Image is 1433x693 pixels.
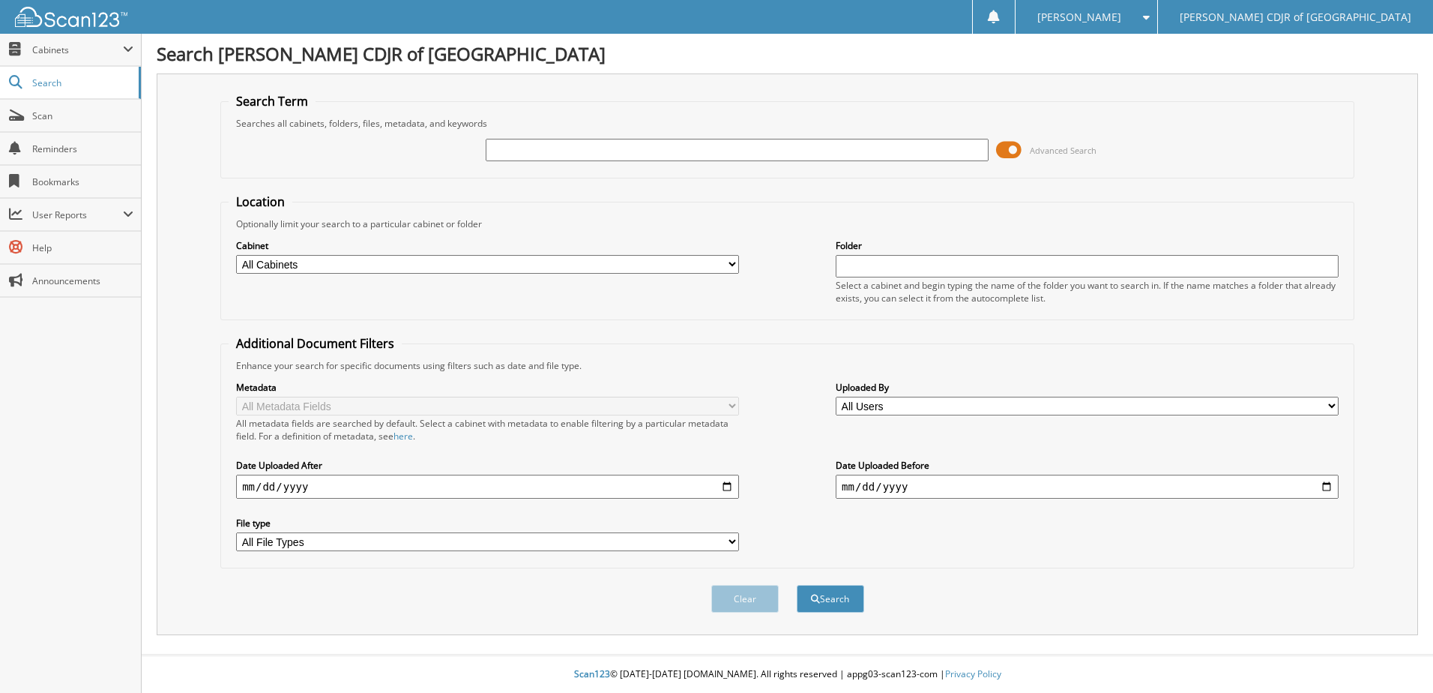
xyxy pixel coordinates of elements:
span: Bookmarks [32,175,133,188]
a: Privacy Policy [945,667,1001,680]
label: Date Uploaded Before [836,459,1339,472]
h1: Search [PERSON_NAME] CDJR of [GEOGRAPHIC_DATA] [157,41,1418,66]
a: here [393,430,413,442]
div: © [DATE]-[DATE] [DOMAIN_NAME]. All rights reserved | appg03-scan123-com | [142,656,1433,693]
span: Scan123 [574,667,610,680]
input: end [836,475,1339,499]
label: Uploaded By [836,381,1339,394]
button: Clear [711,585,779,613]
div: Searches all cabinets, folders, files, metadata, and keywords [229,117,1346,130]
label: Cabinet [236,239,739,252]
span: Search [32,76,131,89]
span: Scan [32,109,133,122]
legend: Search Term [229,93,316,109]
div: Enhance your search for specific documents using filters such as date and file type. [229,359,1346,372]
span: [PERSON_NAME] CDJR of [GEOGRAPHIC_DATA] [1180,13,1411,22]
label: File type [236,517,739,529]
img: scan123-logo-white.svg [15,7,127,27]
label: Metadata [236,381,739,394]
label: Date Uploaded After [236,459,739,472]
span: User Reports [32,208,123,221]
button: Search [797,585,864,613]
span: Reminders [32,142,133,155]
div: All metadata fields are searched by default. Select a cabinet with metadata to enable filtering b... [236,417,739,442]
div: Optionally limit your search to a particular cabinet or folder [229,217,1346,230]
legend: Location [229,193,292,210]
input: start [236,475,739,499]
span: [PERSON_NAME] [1037,13,1121,22]
span: Cabinets [32,43,123,56]
span: Advanced Search [1030,145,1096,156]
span: Announcements [32,274,133,287]
legend: Additional Document Filters [229,335,402,352]
div: Select a cabinet and begin typing the name of the folder you want to search in. If the name match... [836,279,1339,304]
label: Folder [836,239,1339,252]
span: Help [32,241,133,254]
